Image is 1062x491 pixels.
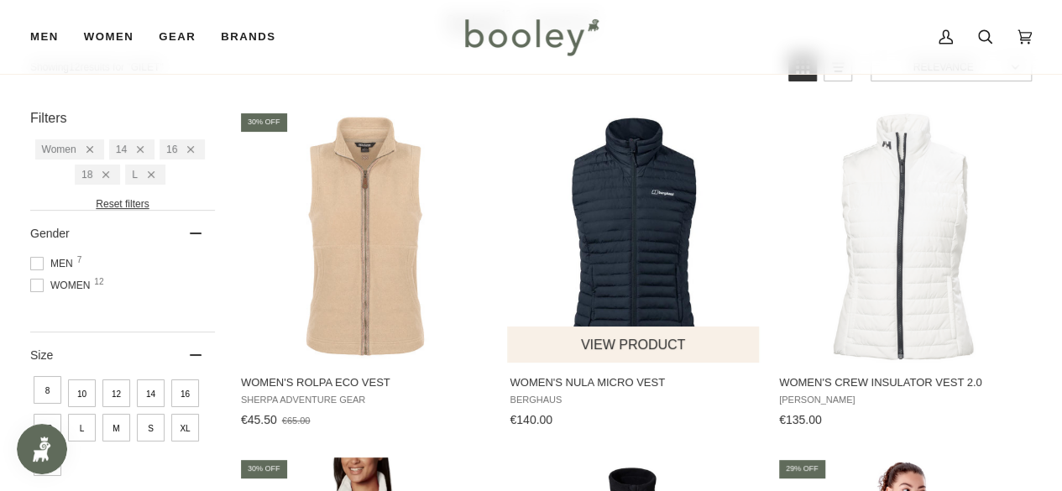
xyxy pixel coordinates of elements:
span: Women's Crew Insulator Vest 2.0 [779,375,1027,390]
span: Women [30,278,95,293]
span: Men [30,256,78,271]
div: 30% off [241,460,287,478]
img: Sherpa Adventure Gear Women's Rolpa Eco Vest Bardiya Sand - Booley Galway [239,111,491,363]
span: Women's Nula Micro Vest [510,375,757,390]
span: Berghaus [510,394,757,405]
span: 14 [116,144,127,155]
button: View product [507,326,758,363]
a: View list mode [824,53,852,81]
a: Women's Nula Micro Vest [507,111,760,433]
div: Remove filter: Women [76,144,93,155]
span: Women's Rolpa Eco Vest [241,375,489,390]
img: Helly Hansen Women's Crew Insulator Vest 2.0 White - Booley Galway [777,111,1029,363]
span: Size: 18 [34,414,61,441]
span: Reset filters [96,198,149,210]
span: 7 [77,256,82,264]
iframe: Button to open loyalty program pop-up [17,424,67,474]
img: Booley [458,13,604,61]
span: Brands [221,29,275,45]
span: Size: 12 [102,379,130,407]
span: €65.00 [282,415,311,426]
span: €140.00 [510,413,552,426]
div: Remove filter: L [138,169,154,180]
span: Size [30,348,53,362]
span: Women [84,29,133,45]
span: Size: XL [171,414,199,441]
li: Reset filters [30,198,215,210]
span: Size: M [102,414,130,441]
div: Remove filter: 14 [127,144,144,155]
div: 30% off [241,113,287,131]
span: Women [42,144,76,155]
span: Size: L [68,414,96,441]
div: 29% off [779,460,825,478]
span: Size: 10 [68,379,96,407]
span: 12 [94,278,103,286]
a: View grid mode [788,53,817,81]
div: Remove filter: 18 [92,169,109,180]
a: Sort options [871,53,1032,81]
span: Size: 14 [137,379,165,407]
span: Filters [30,111,67,126]
img: Berghaus Women's Nula Micro Vest Black / Black - Booley Galway [508,111,760,363]
span: [PERSON_NAME] [779,394,1027,405]
span: L [132,169,138,180]
span: Gear [159,29,196,45]
span: Men [30,29,59,45]
span: €45.50 [241,413,277,426]
span: 18 [81,169,92,180]
span: Gender [30,227,70,240]
span: Size: S [137,414,165,441]
span: Size: XS [34,448,61,476]
a: Women's Rolpa Eco Vest [238,111,491,433]
span: Size: 16 [171,379,199,407]
span: Sherpa Adventure Gear [241,394,489,405]
span: Size: 8 [34,376,61,404]
div: Remove filter: 16 [177,144,194,155]
span: 16 [166,144,177,155]
a: Women's Crew Insulator Vest 2.0 [777,111,1029,433]
span: €135.00 [779,413,822,426]
div: Showing results for " " [30,53,776,81]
